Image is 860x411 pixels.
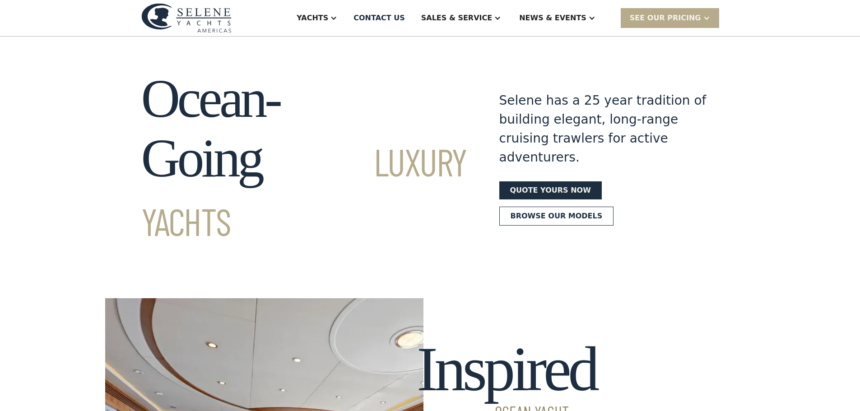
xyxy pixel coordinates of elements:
[353,13,405,23] div: Contact US
[141,139,467,244] span: Luxury Yachts
[421,13,492,23] div: Sales & Service
[630,13,701,23] div: SEE Our Pricing
[499,91,707,167] div: Selene has a 25 year tradition of building elegant, long-range cruising trawlers for active adven...
[621,8,719,28] div: SEE Our Pricing
[499,207,614,226] a: Browse our models
[499,181,602,199] a: Quote yours now
[141,69,467,248] h1: Ocean-Going
[297,13,328,23] div: Yachts
[519,13,586,23] div: News & EVENTS
[141,3,232,32] img: logo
